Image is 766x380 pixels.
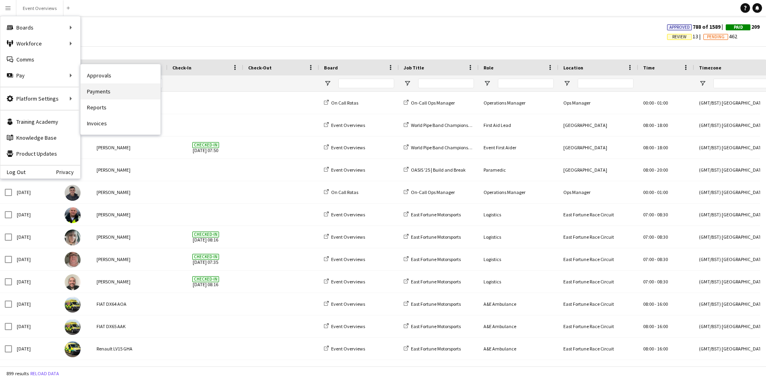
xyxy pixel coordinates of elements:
[498,79,554,88] input: Role Filter Input
[248,65,272,71] span: Check-Out
[324,256,365,262] a: Event Overviews
[479,204,559,226] div: Logistics
[643,144,654,150] span: 08:00
[172,248,239,270] span: [DATE] 07:35
[411,100,455,106] span: On-Call Ops Manager
[0,91,80,107] div: Platform Settings
[331,189,358,195] span: On Call Rotas
[559,204,638,226] div: East Fortune Race Circuit
[563,80,571,87] button: Open Filter Menu
[0,51,80,67] a: Comms
[657,122,668,128] span: 18:00
[331,144,365,150] span: Event Overviews
[404,144,492,150] a: World Pipe Band Championships - Break
[559,338,638,360] div: East Fortune Race Circuit
[331,279,365,285] span: Event Overviews
[479,137,559,158] div: Event First Aider
[411,301,461,307] span: East Fortune Motorsports
[331,212,365,218] span: Event Overviews
[667,33,703,40] span: 13
[92,293,168,315] div: FIAT DX64 AOA
[657,301,668,307] span: 16:00
[418,79,474,88] input: Job Title Filter Input
[65,230,81,245] img: Helen Watson
[643,167,654,173] span: 08:00
[655,279,656,285] span: -
[655,189,656,195] span: -
[324,323,365,329] a: Event Overviews
[699,65,721,71] span: Timezone
[56,169,80,175] a: Privacy
[404,346,461,352] a: East Fortune Motorsports
[657,144,668,150] span: 18:00
[655,301,656,307] span: -
[0,130,80,146] a: Knowledge Base
[559,226,638,248] div: East Fortune Race Circuit
[172,226,239,248] span: [DATE] 08:16
[411,323,461,329] span: East Fortune Motorsports
[0,146,80,162] a: Product Updates
[643,234,654,240] span: 07:00
[563,65,583,71] span: Location
[331,256,365,262] span: Event Overviews
[657,346,668,352] span: 16:00
[331,234,365,240] span: Event Overviews
[324,144,365,150] a: Event Overviews
[324,100,358,106] a: On Call Rotas
[404,234,461,240] a: East Fortune Motorsports
[324,279,365,285] a: Event Overviews
[331,167,365,173] span: Event Overviews
[81,115,160,131] a: Invoices
[657,279,668,285] span: 08:30
[484,65,494,71] span: Role
[707,34,725,40] span: Pending
[324,234,365,240] a: Event Overviews
[12,338,60,360] div: [DATE]
[12,226,60,248] div: [DATE]
[484,80,491,87] button: Open Filter Menu
[12,248,60,270] div: [DATE]
[411,144,492,150] span: World Pipe Band Championships - Break
[655,346,656,352] span: -
[92,226,168,248] div: [PERSON_NAME]
[92,204,168,226] div: [PERSON_NAME]
[411,167,466,173] span: OASIS '25 | Build and Break
[643,346,654,352] span: 08:00
[657,234,668,240] span: 08:30
[324,346,365,352] a: Event Overviews
[12,315,60,337] div: [DATE]
[559,114,638,136] div: [GEOGRAPHIC_DATA]
[324,122,365,128] a: Event Overviews
[12,293,60,315] div: [DATE]
[655,323,656,329] span: -
[672,34,687,40] span: Review
[324,189,358,195] a: On Call Rotas
[479,159,559,181] div: Paramedic
[65,185,81,201] img: Callum Macher
[65,207,81,223] img: Kenny Hunter
[0,36,80,51] div: Workforce
[479,315,559,337] div: A&E Ambulance
[29,369,61,378] button: Reload data
[404,167,466,173] a: OASIS '25 | Build and Break
[479,271,559,293] div: Logistics
[338,79,394,88] input: Board Filter Input
[65,274,81,290] img: Colin Crookston
[643,256,654,262] span: 07:00
[479,92,559,114] div: Operations Manager
[479,248,559,270] div: Logistics
[411,189,455,195] span: On-Call Ops Manager
[12,181,60,203] div: [DATE]
[643,323,654,329] span: 08:00
[81,83,160,99] a: Payments
[331,346,365,352] span: Event Overviews
[655,234,656,240] span: -
[703,33,737,40] span: 462
[12,204,60,226] div: [DATE]
[657,167,668,173] span: 20:00
[324,212,365,218] a: Event Overviews
[92,159,168,181] div: [PERSON_NAME]
[479,293,559,315] div: A&E Ambulance
[726,23,760,30] span: 209
[404,189,455,195] a: On-Call Ops Manager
